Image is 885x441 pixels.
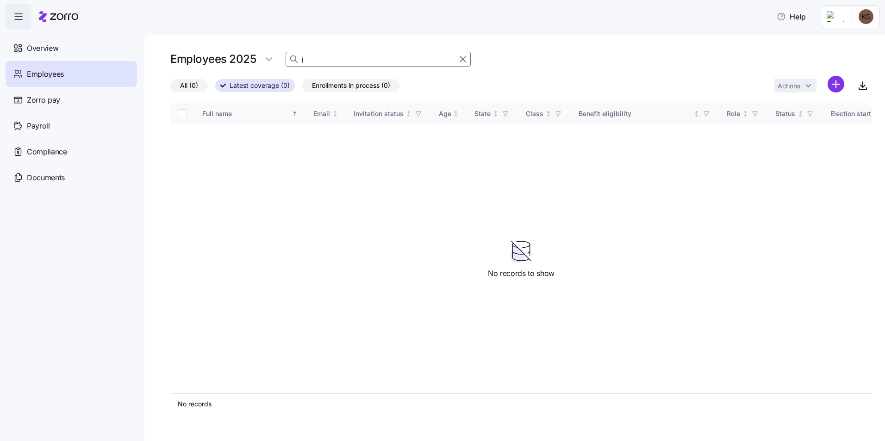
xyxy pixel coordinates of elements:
[571,103,719,124] th: Benefit eligibilityNot sorted
[195,103,306,124] th: Full nameSorted ascending
[405,110,411,117] div: Not sorted
[202,109,290,119] div: Full name
[178,109,187,118] input: Select all records
[693,110,700,117] div: Not sorted
[431,103,467,124] th: AgeNot sorted
[178,399,865,409] div: No records
[6,139,137,165] a: Compliance
[6,61,137,87] a: Employees
[453,110,459,117] div: Not sorted
[180,80,198,92] span: All (0)
[230,80,290,92] span: Latest coverage (0)
[27,94,60,106] span: Zorro pay
[774,79,816,92] button: Actions
[346,103,431,124] th: Invitation statusNot sorted
[828,76,844,92] svg: add icon
[492,110,499,117] div: Not sorted
[27,43,58,54] span: Overview
[775,109,795,119] div: Status
[439,109,451,119] div: Age
[518,103,571,124] th: ClassNot sorted
[313,109,330,119] div: Email
[474,109,491,119] div: State
[292,110,298,117] div: Sorted ascending
[526,109,543,119] div: Class
[27,146,67,158] span: Compliance
[306,103,346,124] th: EmailNot sorted
[354,109,404,119] div: Invitation status
[467,103,518,124] th: StateNot sorted
[859,9,873,24] img: b34cea83cf096b89a2fb04a6d3fa81b3
[727,109,740,119] div: Role
[830,109,871,119] div: Election start
[797,110,804,117] div: Not sorted
[6,113,137,139] a: Payroll
[545,110,552,117] div: Not sorted
[27,68,64,80] span: Employees
[768,103,823,124] th: StatusNot sorted
[6,35,137,61] a: Overview
[27,172,65,184] span: Documents
[579,109,692,119] div: Benefit eligibility
[778,83,800,89] span: Actions
[170,52,256,66] h1: Employees 2025
[332,110,338,117] div: Not sorted
[777,11,806,22] span: Help
[488,268,555,279] span: No records to show
[719,103,768,124] th: RoleNot sorted
[286,52,471,67] input: Search employees
[742,110,748,117] div: Not sorted
[6,87,137,113] a: Zorro pay
[312,80,390,92] span: Enrollments in process (0)
[827,11,845,22] img: Employer logo
[6,165,137,190] a: Documents
[769,7,813,26] button: Help
[27,120,50,132] span: Payroll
